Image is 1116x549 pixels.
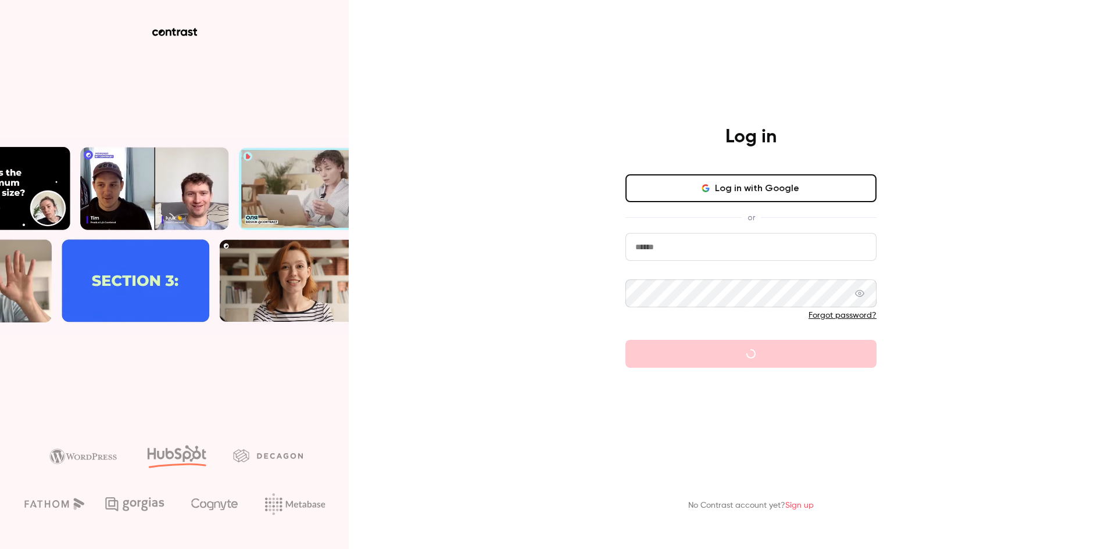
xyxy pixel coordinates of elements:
[625,174,877,202] button: Log in with Google
[742,211,761,224] span: or
[785,501,814,509] a: Sign up
[725,125,777,149] h4: Log in
[688,500,814,512] p: No Contrast account yet?
[233,449,303,462] img: decagon
[809,311,877,320] a: Forgot password?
